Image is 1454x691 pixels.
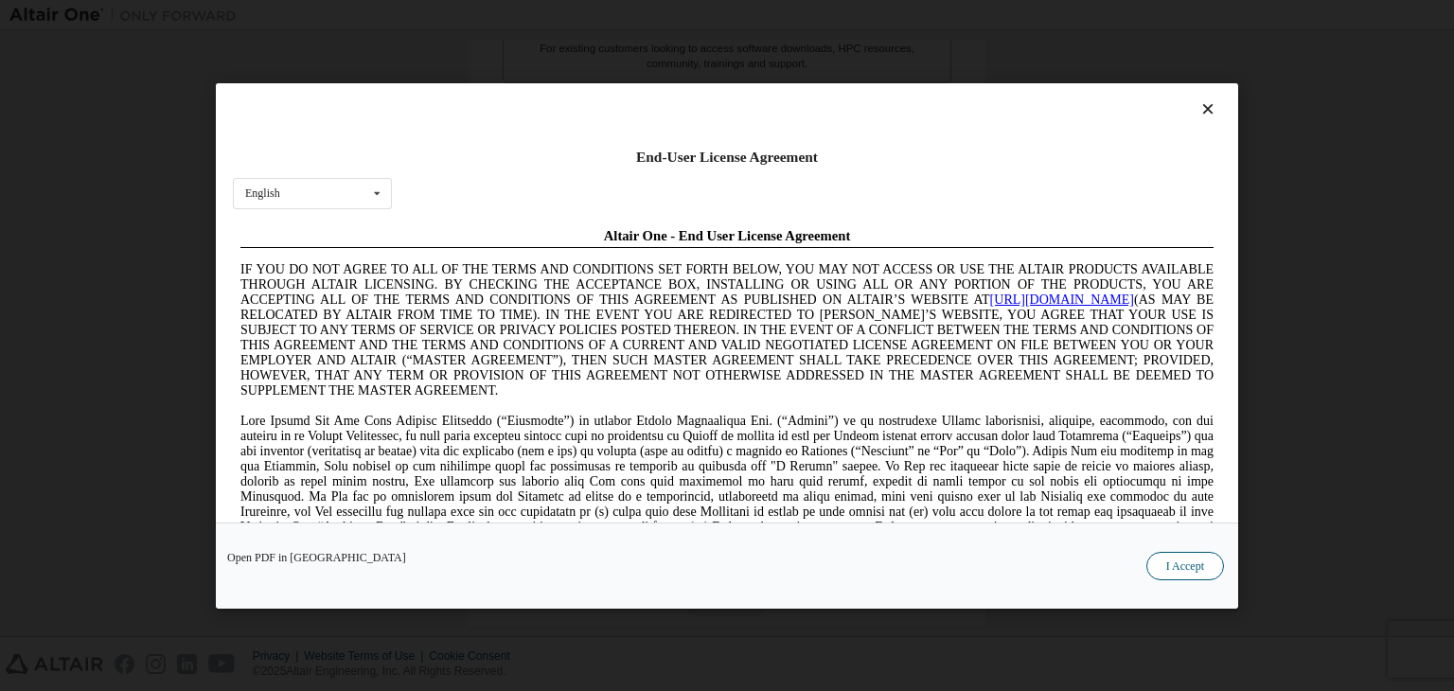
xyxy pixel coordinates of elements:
span: Altair One - End User License Agreement [371,8,618,23]
div: English [245,187,280,199]
button: I Accept [1146,552,1224,580]
span: Lore Ipsumd Sit Ame Cons Adipisc Elitseddo (“Eiusmodte”) in utlabor Etdolo Magnaaliqua Eni. (“Adm... [8,193,981,328]
span: IF YOU DO NOT AGREE TO ALL OF THE TERMS AND CONDITIONS SET FORTH BELOW, YOU MAY NOT ACCESS OR USE... [8,42,981,177]
a: [URL][DOMAIN_NAME] [757,72,901,86]
div: End-User License Agreement [233,148,1221,167]
a: Open PDF in [GEOGRAPHIC_DATA] [227,552,406,563]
